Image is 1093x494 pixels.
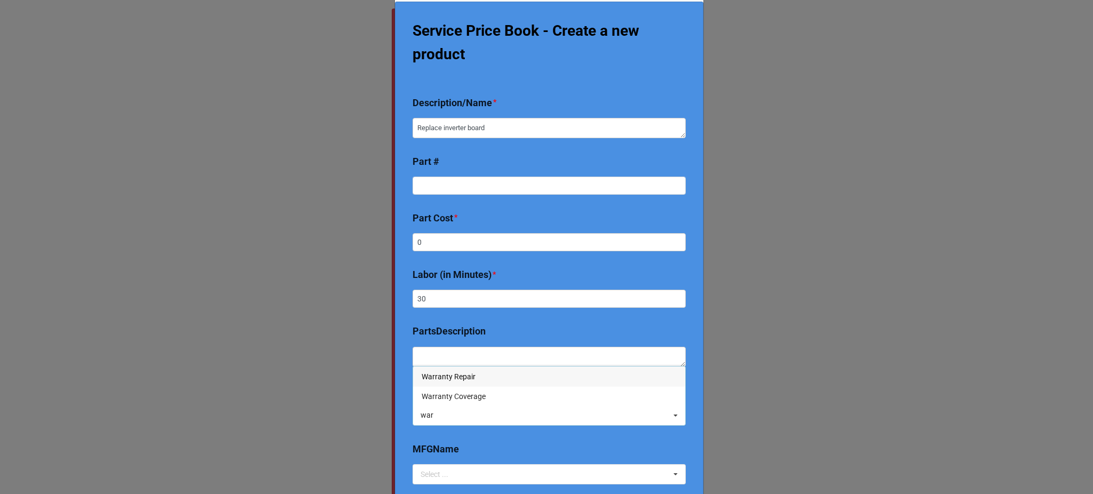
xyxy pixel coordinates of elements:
[418,468,464,481] div: Select ...
[413,154,439,169] label: Part #
[413,324,486,339] label: PartsDescription
[422,372,476,381] span: Warranty Repair
[413,267,492,282] label: Labor (in Minutes)
[422,392,486,401] span: Warranty Coverage
[413,442,459,457] label: MFGName
[413,118,686,138] textarea: Replace inverter board
[413,22,639,63] b: Service Price Book - Create a new product
[413,211,453,226] label: Part Cost
[413,95,492,110] label: Description/Name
